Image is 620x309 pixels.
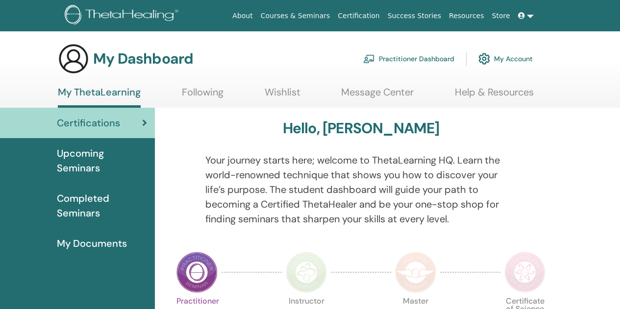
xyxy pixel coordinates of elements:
[57,236,127,251] span: My Documents
[228,7,256,25] a: About
[395,252,436,293] img: Master
[488,7,514,25] a: Store
[65,5,182,27] img: logo.png
[182,86,223,105] a: Following
[93,50,193,68] h3: My Dashboard
[57,191,147,220] span: Completed Seminars
[283,119,440,137] h3: Hello, [PERSON_NAME]
[384,7,445,25] a: Success Stories
[205,153,517,226] p: Your journey starts here; welcome to ThetaLearning HQ. Learn the world-renowned technique that sh...
[363,54,375,63] img: chalkboard-teacher.svg
[504,252,546,293] img: Certificate of Science
[363,48,454,70] a: Practitioner Dashboard
[334,7,383,25] a: Certification
[478,48,533,70] a: My Account
[57,146,147,175] span: Upcoming Seminars
[455,86,534,105] a: Help & Resources
[58,86,141,108] a: My ThetaLearning
[445,7,488,25] a: Resources
[58,43,89,74] img: generic-user-icon.jpg
[257,7,334,25] a: Courses & Seminars
[286,252,327,293] img: Instructor
[57,116,120,130] span: Certifications
[176,252,218,293] img: Practitioner
[341,86,414,105] a: Message Center
[478,50,490,67] img: cog.svg
[265,86,300,105] a: Wishlist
